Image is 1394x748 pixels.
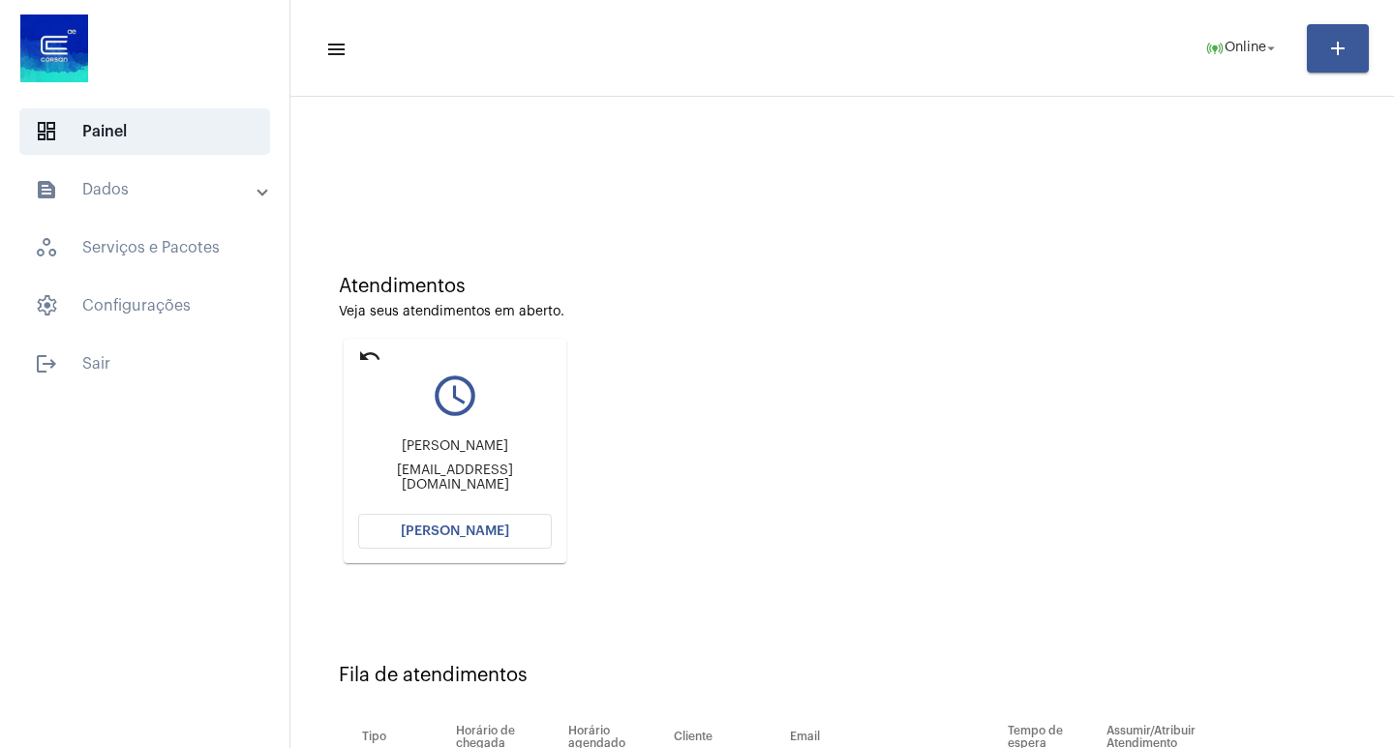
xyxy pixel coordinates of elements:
[1205,39,1225,58] mat-icon: online_prediction
[35,120,58,143] span: sidenav icon
[339,305,1346,319] div: Veja seus atendimentos em aberto.
[15,10,93,87] img: d4669ae0-8c07-2337-4f67-34b0df7f5ae4.jpeg
[358,514,552,549] button: [PERSON_NAME]
[35,352,58,375] mat-icon: sidenav icon
[19,224,270,271] span: Serviços e Pacotes
[401,524,509,538] span: [PERSON_NAME]
[1326,37,1349,60] mat-icon: add
[325,38,345,61] mat-icon: sidenav icon
[339,665,1346,686] div: Fila de atendimentos
[358,439,552,454] div: [PERSON_NAME]
[1194,29,1291,68] button: Online
[19,108,270,155] span: Painel
[358,464,552,493] div: [EMAIL_ADDRESS][DOMAIN_NAME]
[1225,42,1266,55] span: Online
[358,344,381,368] mat-icon: undo
[1262,40,1280,57] mat-icon: arrow_drop_down
[35,236,58,259] span: sidenav icon
[35,178,58,201] mat-icon: sidenav icon
[19,283,270,329] span: Configurações
[19,341,270,387] span: Sair
[35,178,258,201] mat-panel-title: Dados
[35,294,58,317] span: sidenav icon
[358,372,552,420] mat-icon: query_builder
[12,166,289,213] mat-expansion-panel-header: sidenav iconDados
[339,276,1346,297] div: Atendimentos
